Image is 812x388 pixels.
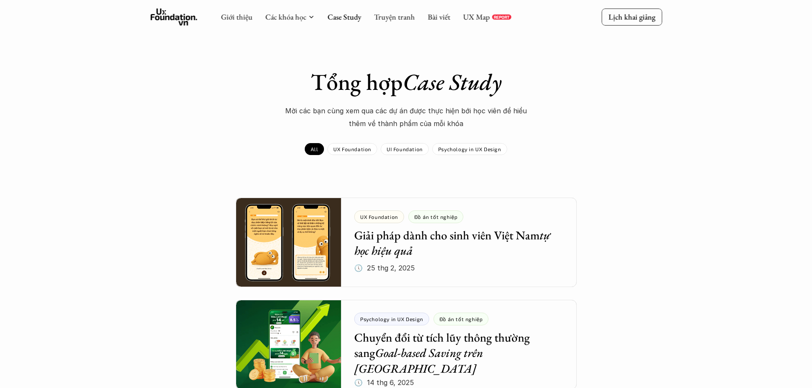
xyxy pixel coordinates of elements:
p: REPORT [494,14,509,20]
a: UX Map [463,12,490,22]
h1: Tổng hợp [257,68,555,96]
p: Mời các bạn cùng xem qua các dự án được thực hiện bới học viên để hiểu thêm về thành phẩm của mỗi... [278,104,534,130]
a: Giải pháp dành cho sinh viên Việt Namtự học hiệu quả🕔 25 thg 2, 2025 [236,198,577,287]
p: Lịch khai giảng [608,12,655,22]
p: All [311,146,318,152]
a: Các khóa học [265,12,306,22]
a: Giới thiệu [221,12,252,22]
p: UX Foundation [333,146,371,152]
a: Bài viết [428,12,450,22]
a: Lịch khai giảng [601,9,662,25]
p: UI Foundation [387,146,423,152]
em: Case Study [403,67,502,97]
a: Case Study [327,12,361,22]
a: Truyện tranh [374,12,415,22]
p: Psychology in UX Design [438,146,501,152]
a: REPORT [492,14,511,20]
